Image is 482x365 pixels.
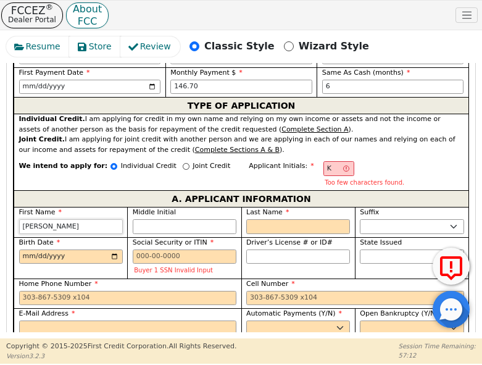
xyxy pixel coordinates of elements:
[8,6,56,15] p: FCCEZ
[168,342,236,350] span: All Rights Reserved.
[170,80,312,94] input: Hint: 146.70
[133,208,176,216] span: Middle Initial
[249,162,314,170] span: Applicant Initials:
[246,208,289,216] span: Last Name
[19,291,237,306] input: 303-867-5309 x104
[19,69,90,77] span: First Payment Date
[246,238,333,246] span: Driver’s License # or ID#
[73,6,102,12] p: About
[19,135,464,155] div: I am applying for joint credit with another person and we are applying in each of our names and r...
[204,39,275,54] p: Classic Style
[6,351,236,361] p: Version 3.2.3
[134,267,235,274] p: Buyer 1 SSN Invalid Input
[360,238,402,246] span: State Issued
[19,280,98,288] span: Home Phone Number
[246,309,342,317] span: Automatic Payments (Y/N)
[322,80,464,94] input: 0
[66,2,109,28] button: AboutFCC
[325,179,404,186] p: Too few characters found.
[133,238,214,246] span: Social Security or ITIN
[6,36,70,57] button: Resume
[399,351,476,360] p: 57:12
[26,40,60,53] span: Resume
[8,15,56,25] p: Dealer Portal
[360,309,444,317] span: Open Bankruptcy (Y/N)
[188,98,296,114] span: TYPE OF APPLICATION
[19,309,75,317] span: E-Mail Address
[322,69,410,77] span: Same As Cash (months)
[19,161,108,190] span: We intend to apply for:
[455,7,478,23] button: Toggle navigation
[133,250,236,264] input: 000-00-0000
[246,291,464,306] input: 303-867-5309 x104
[246,280,295,288] span: Cell Number
[299,39,369,54] p: Wizard Style
[69,36,121,57] button: Store
[19,115,85,123] strong: Individual Credit.
[121,161,177,172] p: Individual Credit
[19,250,123,264] input: YYYY-MM-DD
[399,342,476,351] p: Session Time Remaining:
[433,248,470,285] button: Report Error to FCC
[172,191,310,207] span: A. APPLICANT INFORMATION
[195,146,280,154] u: Complete Sections A & B
[19,208,62,216] span: First Name
[46,2,54,12] sup: ®
[193,161,230,172] p: Joint Credit
[281,125,348,133] u: Complete Section A
[19,135,65,143] strong: Joint Credit.
[1,2,63,28] button: FCCEZ®Dealer Portal
[6,342,236,352] p: Copyright © 2015- 2025 First Credit Corporation.
[170,69,243,77] span: Monthly Payment $
[140,40,171,53] span: Review
[19,80,161,94] input: YYYY-MM-DD
[120,36,180,57] button: Review
[89,40,112,53] span: Store
[73,19,102,25] p: FCC
[360,208,379,216] span: Suffix
[19,238,60,246] span: Birth Date
[19,114,464,135] div: I am applying for credit in my own name and relying on my own income or assets and not the income...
